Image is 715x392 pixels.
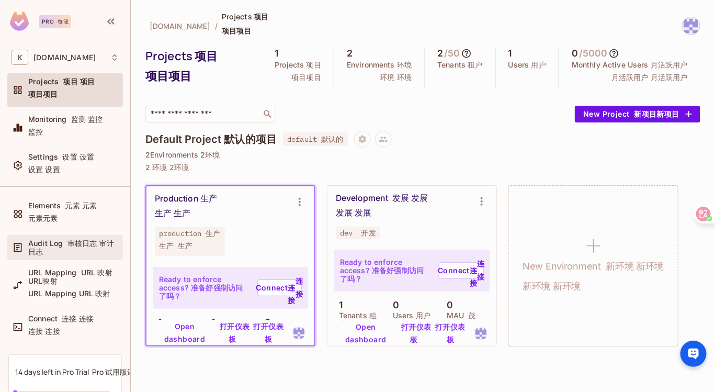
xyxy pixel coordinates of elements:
[155,208,190,218] font: 生产
[260,317,271,328] p: 0
[200,150,220,159] font: 2环境
[28,153,94,178] span: Settings
[333,325,472,342] button: Open dashboard 打开仪表板 打开仪表板
[683,17,700,35] img: kuntu
[159,229,221,254] div: production
[575,106,700,122] button: New Project 新项目 新项目
[145,68,192,84] font: 项目
[437,61,483,69] p: Tenants
[145,48,257,88] div: Projects
[336,193,428,222] div: Development
[81,268,112,277] font: URL 映射
[354,136,371,146] span: Project settings
[145,151,700,176] p: 2 Environments
[168,68,191,84] font: 项目
[291,73,321,82] font: 项目
[411,193,428,203] font: 发展
[636,261,664,272] font: 新环境
[296,276,303,298] font: 连接
[63,152,77,161] font: 设置
[340,258,430,283] p: Ready to enforce access?
[474,327,487,340] img: wangbingyang@kuntu.tech
[215,21,218,31] li: /
[145,163,189,172] font: 2 环境 环境
[28,327,60,335] font: 连接
[82,201,97,210] font: 元素
[437,48,443,59] h5: 2
[222,12,268,36] span: Projects
[606,261,634,272] font: 新环境
[33,53,96,62] span: Workspace: kuntu.tech
[336,208,371,218] font: 发展
[169,163,174,172] font: 2
[435,322,466,344] font: 打开仪表板
[416,311,430,320] font: 用户
[469,311,476,320] font: 茂
[15,361,254,383] div: 14 days left in Pro Trial
[174,208,190,218] font: 生产
[553,281,581,292] font: 新环境
[159,283,243,300] font: 准备好强制访问了吗？
[441,300,453,310] p: 0
[39,15,71,28] div: Pro
[340,229,376,237] div: dev
[10,12,29,31] img: SReyMgAAAABJRU5ErkJggg==
[572,61,688,86] p: Monthly Active Users
[611,73,688,82] font: 月活跃用户
[478,259,485,281] font: 连接
[65,201,80,210] font: 元素
[159,275,249,300] p: Ready to enforce access?
[58,18,64,25] font: 每
[307,60,321,69] font: 项目
[361,228,376,238] font: 开发
[80,152,94,161] font: 设置
[79,289,110,298] font: URL 映射
[651,60,688,69] font: 月活跃用户
[28,165,60,174] font: 设置
[439,262,484,279] a: Connect 连接 连接
[283,132,348,146] span: default
[80,77,95,86] font: 项目
[275,61,321,86] p: Projects
[579,48,608,59] h5: / 5000
[28,127,43,136] font: 监控
[45,327,60,335] font: 连接
[206,229,220,238] font: 生产
[471,191,492,212] button: Environment settings
[254,322,284,344] font: 打开仪表板
[152,324,290,341] button: Open dashboard 打开仪表板 打开仪表板
[397,60,412,69] font: 环境
[206,317,215,328] p: 1
[153,317,162,328] p: 1
[523,281,581,292] font: 新环境
[531,60,546,69] font: 用户
[340,266,424,283] font: 准备好强制访问了吗？
[380,73,412,82] font: 环境 环境
[150,21,211,31] span: [DOMAIN_NAME]
[71,115,86,124] font: 监测
[43,89,58,98] font: 项目
[257,279,302,296] a: Connect 连接 连接
[145,133,277,145] h4: Default Project
[307,73,321,82] font: 项目
[28,115,103,140] span: Monitoring
[334,311,382,328] p: Tenants
[334,300,343,310] p: 1
[12,50,28,65] span: K
[444,48,460,59] h5: / 50
[224,133,277,145] font: 默认的项目
[292,327,305,340] img: wangbingyang@kuntu.tech
[347,61,412,86] p: Environments
[236,26,251,36] font: 项目
[45,165,60,174] font: 设置
[28,201,97,227] span: Elements
[388,300,399,310] p: 0
[289,192,310,212] button: Environment settings
[79,314,94,323] font: 连接
[355,208,371,218] font: 发展
[28,239,115,256] span: Audit Log
[468,60,483,69] font: 租户
[321,135,343,144] font: 默认的
[339,311,377,328] font: 租户
[222,26,252,36] font: 项目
